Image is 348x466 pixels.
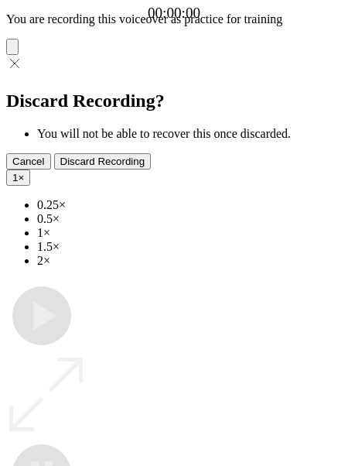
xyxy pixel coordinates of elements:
p: You are recording this voiceover as practice for training [6,12,342,26]
li: 1× [37,226,342,240]
button: Discard Recording [54,153,152,170]
a: 00:00:00 [148,5,200,22]
li: 0.5× [37,212,342,226]
span: 1 [12,172,18,183]
li: 1.5× [37,240,342,254]
li: 0.25× [37,198,342,212]
li: 2× [37,254,342,268]
button: 1× [6,170,30,186]
button: Cancel [6,153,51,170]
h2: Discard Recording? [6,91,342,111]
li: You will not be able to recover this once discarded. [37,127,342,141]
